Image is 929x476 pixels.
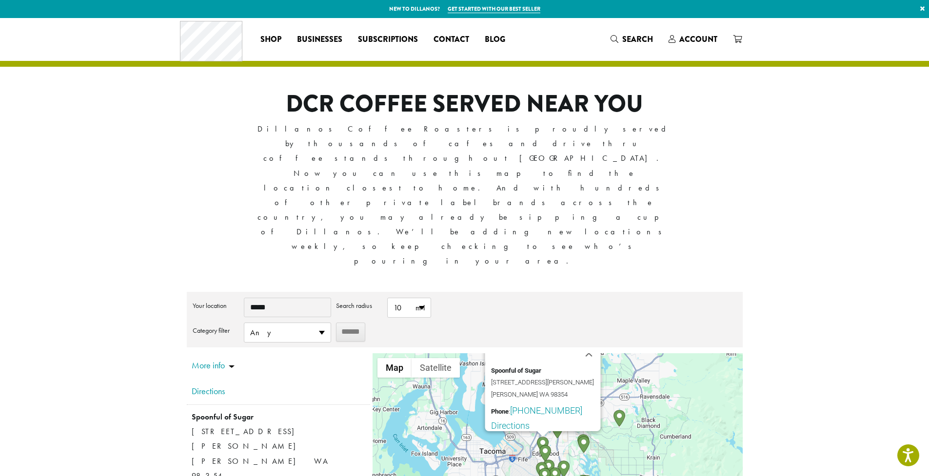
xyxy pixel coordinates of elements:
span: Blog [485,34,505,46]
span: [STREET_ADDRESS][PERSON_NAME] [491,377,601,388]
span: Businesses [297,34,342,46]
a: More info [192,360,235,371]
span: Search [622,34,653,45]
a: [PHONE_NUMBER] [510,405,582,416]
strong: Spoonful of Sugar [192,412,254,422]
label: Search radius [336,298,382,313]
div: Java Junkie – Milton [539,445,551,462]
span: Subscriptions [358,34,418,46]
span: : [491,405,601,416]
a: Shop [253,32,289,47]
button: Show satellite imagery [412,358,460,378]
div: Spoonful of Sugar [537,437,549,454]
span: [PERSON_NAME] WA 98354 [491,389,601,400]
strong: Phone [491,408,509,415]
a: Search [603,31,661,47]
strong: Spoonful of Sugar [491,367,541,374]
button: Show street map [377,358,412,378]
label: Category filter [193,323,239,338]
span: Contact [434,34,469,46]
a: Directions [491,420,601,431]
span: 10 mi [388,298,431,317]
p: Dillanos Coffee Roasters is proudly served by thousands of cafes and drive thru coffee stands thr... [256,122,673,268]
button: Close [577,342,601,365]
div: Jump N Bean Espresso [577,434,589,451]
a: Get started with our best seller [448,5,540,13]
a: Street view [491,431,601,441]
span: Any [244,323,331,342]
div: Kelly Latte’s – Auburn [613,410,625,427]
span: Shop [260,34,281,46]
div: Buzz On In Espresso [578,436,590,453]
label: Your location [193,298,239,313]
h1: DCR COFFEE SERVED NEAR YOU [256,90,673,118]
a: Directions [192,383,365,400]
span: [STREET_ADDRESS][PERSON_NAME] [192,424,365,454]
span: Account [679,34,717,45]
